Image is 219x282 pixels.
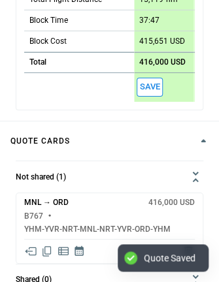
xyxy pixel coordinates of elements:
h4: Quote cards [10,138,70,144]
span: Display detailed quote content [57,245,70,258]
div: Quote Saved [144,252,195,264]
h6: MNL → ORD [24,198,69,207]
h6: Total [29,58,46,67]
span: Display quote schedule [73,245,85,258]
p: 416,000 USD [139,57,186,67]
p: 37:47 [139,16,160,25]
h6: YHM-YVR-NRT-MNL-NRT-YVR-ORD-YHM [24,225,171,234]
button: Save [137,78,163,97]
h6: 416,000 USD [148,198,195,207]
p: Block Time [29,15,68,26]
span: Copy quote content [41,245,54,258]
p: Block Cost [29,36,67,47]
p: 415,651 USD [139,37,185,46]
h6: B767 [24,212,43,221]
span: Share quote in email [24,245,37,258]
button: Not shared (1) [16,161,203,193]
span: Save this aircraft quote and copy details to clipboard [137,78,163,97]
h6: Not shared (1) [16,173,66,181]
